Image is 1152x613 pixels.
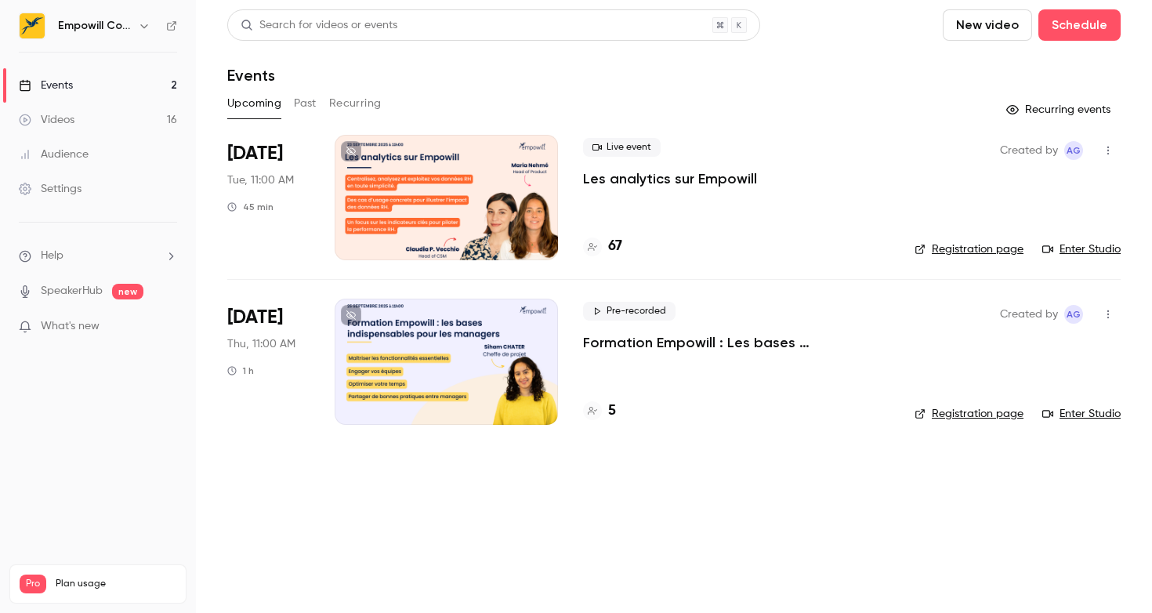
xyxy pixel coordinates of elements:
span: [DATE] [227,305,283,330]
span: Thu, 11:00 AM [227,336,295,352]
span: new [112,284,143,299]
span: Tue, 11:00 AM [227,172,294,188]
div: Search for videos or events [241,17,397,34]
span: What's new [41,318,100,335]
span: Adèle Gilbert [1064,141,1083,160]
div: Sep 23 Tue, 11:00 AM (Europe/Paris) [227,135,310,260]
span: [DATE] [227,141,283,166]
span: Adèle Gilbert [1064,305,1083,324]
div: Videos [19,112,74,128]
div: Events [19,78,73,93]
a: Enter Studio [1042,406,1121,422]
span: Help [41,248,63,264]
a: Enter Studio [1042,241,1121,257]
div: Sep 25 Thu, 11:00 AM (Europe/Paris) [227,299,310,424]
div: Settings [19,181,82,197]
a: Formation Empowill : Les bases indispensables pour les managers [583,333,889,352]
img: Empowill Community [20,13,45,38]
a: SpeakerHub [41,283,103,299]
button: Recurring [329,91,382,116]
div: 1 h [227,365,254,377]
h4: 67 [608,236,622,257]
button: New video [943,9,1032,41]
a: 5 [583,401,616,422]
h6: Empowill Community [58,18,132,34]
h4: 5 [608,401,616,422]
button: Schedule [1038,9,1121,41]
a: 67 [583,236,622,257]
span: Plan usage [56,578,176,590]
a: Registration page [915,406,1023,422]
div: Audience [19,147,89,162]
span: Pre-recorded [583,302,676,321]
h1: Events [227,66,275,85]
button: Upcoming [227,91,281,116]
span: Pro [20,575,46,593]
div: 45 min [227,201,274,213]
span: AG [1067,305,1081,324]
span: Created by [1000,305,1058,324]
button: Recurring events [999,97,1121,122]
a: Registration page [915,241,1023,257]
span: Live event [583,138,661,157]
span: AG [1067,141,1081,160]
a: Les analytics sur Empowill [583,169,757,188]
span: Created by [1000,141,1058,160]
button: Past [294,91,317,116]
iframe: Noticeable Trigger [158,320,177,334]
li: help-dropdown-opener [19,248,177,264]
